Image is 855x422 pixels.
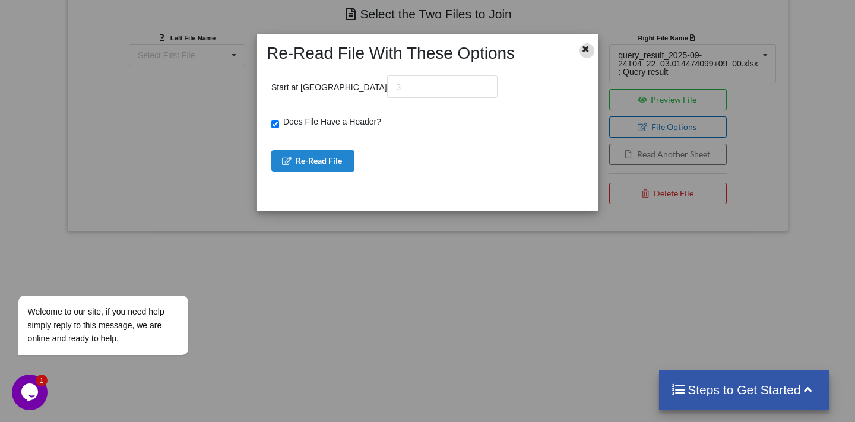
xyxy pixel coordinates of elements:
[271,75,498,98] p: Start at [GEOGRAPHIC_DATA]
[261,43,566,64] h2: Re-Read File With These Options
[12,375,50,410] iframe: chat widget
[271,150,354,172] button: Re-Read File
[279,117,381,126] span: Does File Have a Header?
[12,229,226,369] iframe: chat widget
[387,75,498,98] input: 3
[671,382,818,397] h4: Steps to Get Started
